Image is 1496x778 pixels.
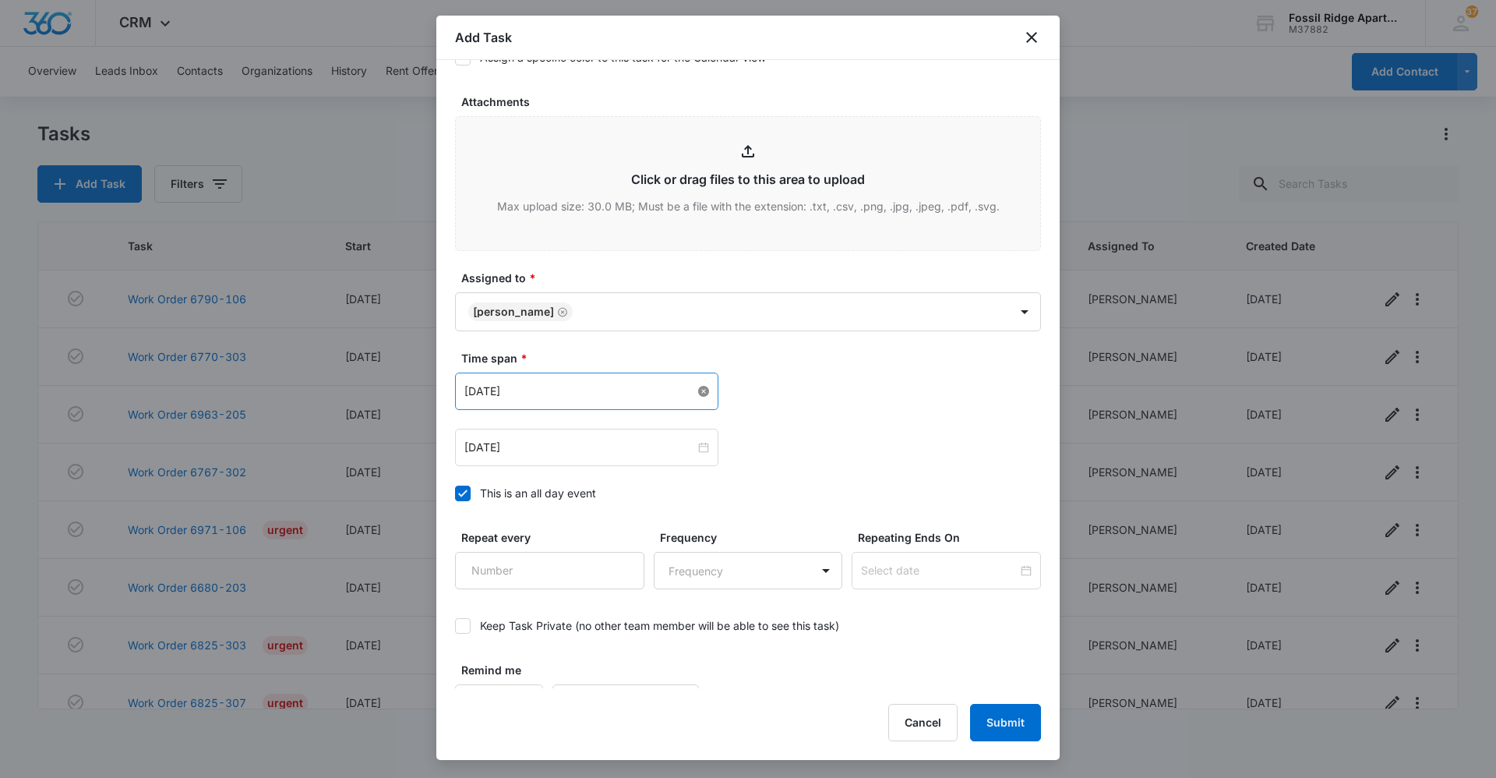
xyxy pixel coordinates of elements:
label: Frequency [660,529,849,546]
label: Repeating Ends On [858,529,1047,546]
div: Remove Leotis Johnson [554,306,568,317]
button: Cancel [888,704,958,741]
label: Assigned to [461,270,1047,286]
span: close-circle [698,386,709,397]
label: Attachments [461,94,1047,110]
div: Keep Task Private (no other team member will be able to see this task) [480,617,839,634]
input: Apr 2, 2024 [464,439,695,456]
input: Number [455,552,644,589]
button: Submit [970,704,1041,741]
h1: Add Task [455,28,512,47]
input: Select date [861,562,1018,579]
label: Repeat every [461,529,651,546]
input: Number [455,684,543,722]
input: Apr 2, 2024 [464,383,695,400]
button: close [1022,28,1041,47]
label: Remind me [461,662,549,678]
div: [PERSON_NAME] [473,306,554,317]
div: This is an all day event [480,485,596,501]
label: Time span [461,350,1047,366]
